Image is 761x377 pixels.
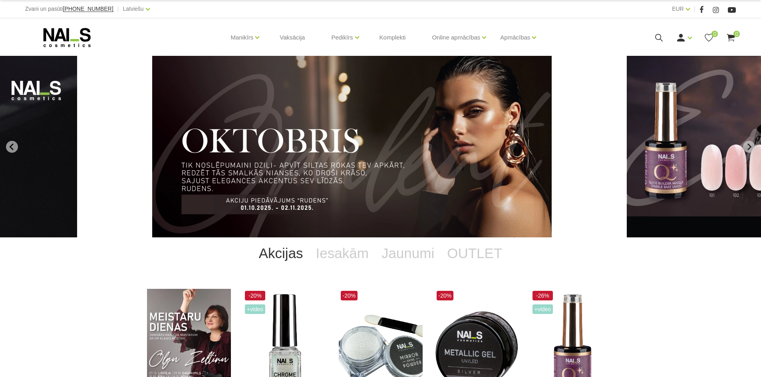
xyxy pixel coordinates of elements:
[533,304,553,314] span: +Video
[726,33,736,43] a: 0
[533,291,553,300] span: -26%
[711,31,718,37] span: 0
[437,291,454,300] span: -20%
[441,237,509,269] a: OUTLET
[331,22,353,53] a: Pedikīrs
[375,237,441,269] a: Jaunumi
[273,18,311,57] a: Vaksācija
[245,304,266,314] span: +Video
[704,33,714,43] a: 0
[432,22,480,53] a: Online apmācības
[25,4,113,14] div: Zvani un pasūti
[733,31,740,37] span: 0
[743,141,755,153] button: Next slide
[152,56,609,237] li: 1 of 11
[252,237,310,269] a: Akcijas
[672,4,684,14] a: EUR
[373,18,412,57] a: Komplekti
[117,4,119,14] span: |
[231,22,254,53] a: Manikīrs
[123,4,144,14] a: Latviešu
[694,4,695,14] span: |
[6,141,18,153] button: Go to last slide
[500,22,530,53] a: Apmācības
[310,237,375,269] a: Iesakām
[245,291,266,300] span: -20%
[341,291,358,300] span: -20%
[63,6,113,12] a: [PHONE_NUMBER]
